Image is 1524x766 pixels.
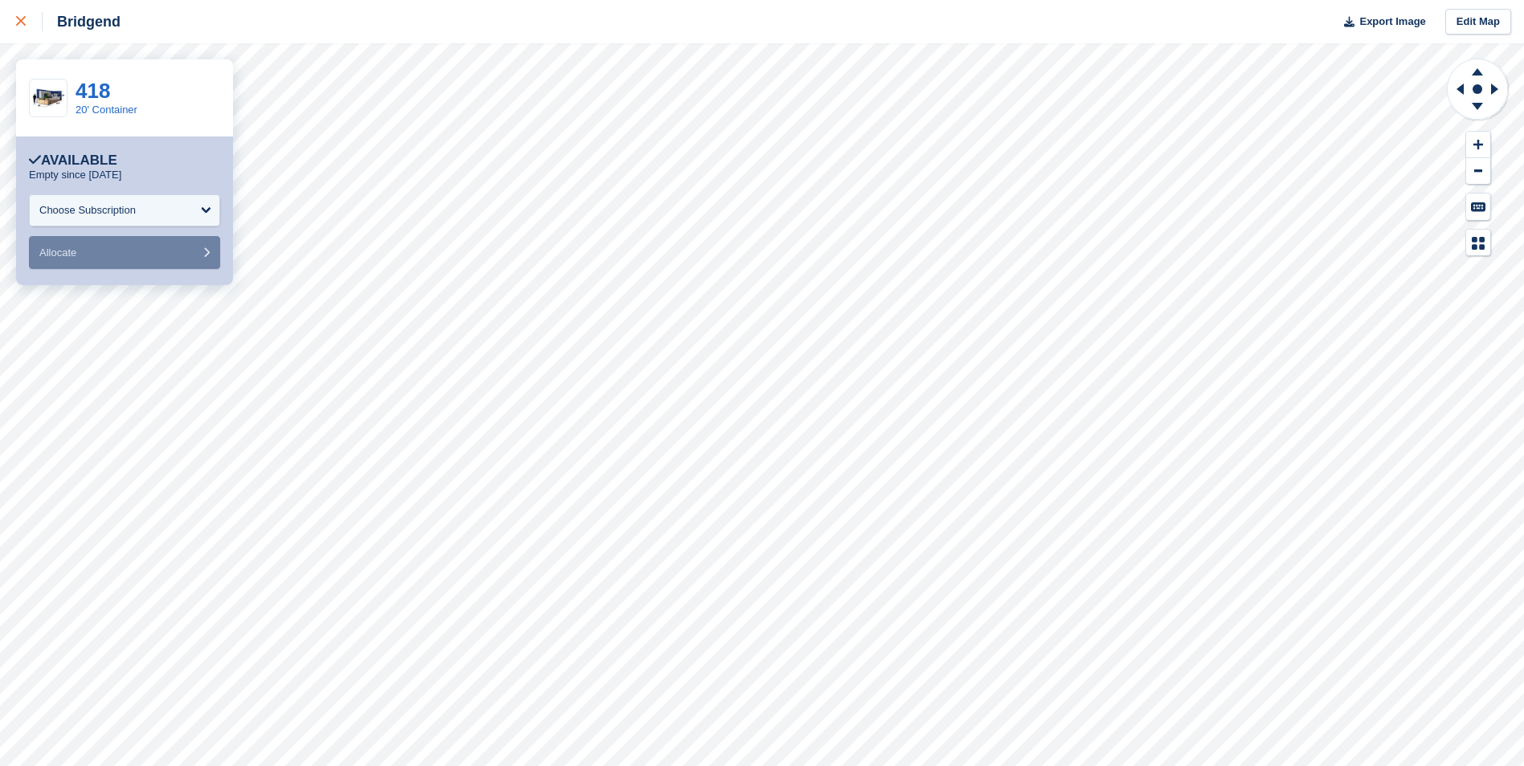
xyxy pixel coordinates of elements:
button: Map Legend [1466,230,1490,256]
span: Export Image [1359,14,1425,30]
p: Empty since [DATE] [29,169,121,181]
a: 20' Container [76,104,137,116]
a: 418 [76,79,110,103]
img: 20-ft-container.jpg [30,84,67,112]
span: Allocate [39,247,76,259]
button: Export Image [1334,9,1426,35]
button: Allocate [29,236,220,269]
div: Bridgend [43,12,121,31]
button: Zoom In [1466,132,1490,158]
button: Zoom Out [1466,158,1490,185]
div: Choose Subscription [39,202,136,218]
div: Available [29,153,117,169]
a: Edit Map [1445,9,1511,35]
button: Keyboard Shortcuts [1466,194,1490,220]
